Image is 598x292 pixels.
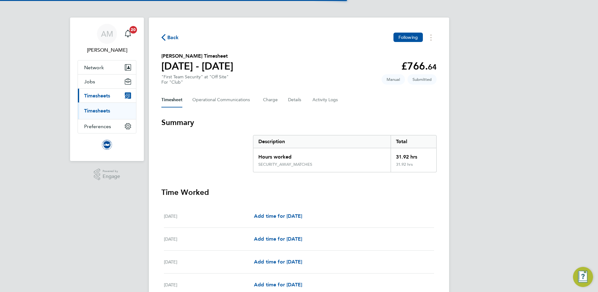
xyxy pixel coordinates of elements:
[391,162,436,172] div: 31.92 hrs
[84,93,110,99] span: Timesheets
[102,140,112,150] img: brightonandhovealbion-logo-retina.png
[391,148,436,162] div: 31.92 hrs
[254,258,302,266] a: Add time for [DATE]
[161,60,233,72] h1: [DATE] - [DATE]
[254,259,302,265] span: Add time for [DATE]
[78,75,136,88] button: Jobs
[258,162,312,167] div: SECURITY_AWAY_MATCHES
[428,62,437,71] span: 64
[129,26,137,34] span: 20
[425,33,437,42] button: Timesheets Menu
[103,169,120,174] span: Powered by
[312,92,339,107] button: Activity Logs
[103,174,120,179] span: Engage
[254,235,302,243] a: Add time for [DATE]
[84,79,95,85] span: Jobs
[161,92,182,107] button: Timesheet
[393,33,423,42] button: Following
[161,74,229,85] div: "First Team Security" at "Off Site"
[254,236,302,242] span: Add time for [DATE]
[161,52,233,60] h2: [PERSON_NAME] Timesheet
[94,169,120,180] a: Powered byEngage
[167,34,179,41] span: Back
[161,34,179,41] button: Back
[101,30,113,38] span: AM
[288,92,302,107] button: Details
[253,135,391,148] div: Description
[408,74,437,85] span: This timesheet is Submitted.
[164,212,254,220] div: [DATE]
[78,119,136,133] button: Preferences
[254,281,302,289] a: Add time for [DATE]
[254,213,302,219] span: Add time for [DATE]
[164,235,254,243] div: [DATE]
[573,267,593,287] button: Engage Resource Center
[391,135,436,148] div: Total
[192,92,253,107] button: Operational Communications
[78,140,136,150] a: Go to home page
[253,135,437,172] div: Summary
[78,60,136,74] button: Network
[70,18,144,161] nav: Main navigation
[161,187,437,197] h3: Time Worked
[164,258,254,266] div: [DATE]
[78,46,136,54] span: Adrian Morris
[161,117,437,128] h3: Summary
[78,89,136,102] button: Timesheets
[78,24,136,54] a: AM[PERSON_NAME]
[254,282,302,288] span: Add time for [DATE]
[161,80,229,85] div: For "Club"
[398,34,418,40] span: Following
[263,92,278,107] button: Charge
[401,60,437,72] app-decimal: £766.
[164,281,254,289] div: [DATE]
[78,102,136,119] div: Timesheets
[84,123,111,129] span: Preferences
[84,108,110,114] a: Timesheets
[84,65,104,70] span: Network
[253,148,391,162] div: Hours worked
[254,212,302,220] a: Add time for [DATE]
[382,74,405,85] span: This timesheet was manually created.
[122,24,134,44] a: 20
